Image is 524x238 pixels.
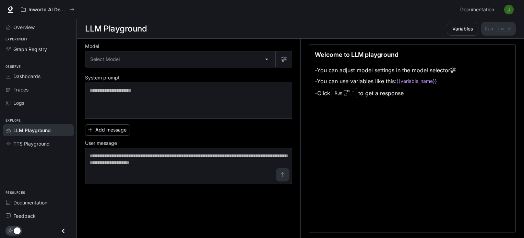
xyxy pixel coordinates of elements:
[13,127,51,134] span: LLM Playground
[460,5,494,14] span: Documentation
[3,43,74,55] a: Graph Registry
[3,70,74,82] a: Dashboards
[3,138,74,150] a: TTS Playground
[315,65,456,76] li: - You can adjust model settings in the model selector
[14,227,21,234] span: Dark mode toggle
[18,3,78,16] button: All workspaces
[28,7,67,13] p: Inworld AI Demos
[3,210,74,222] a: Feedback
[13,199,47,206] span: Documentation
[85,124,130,136] button: Add message
[3,197,74,209] a: Documentation
[90,56,120,63] span: Select Model
[85,141,117,146] p: User message
[315,87,456,100] li: - Click to get a response
[3,124,74,136] a: LLM Playground
[13,99,24,107] span: Logs
[332,88,357,98] div: Run
[396,78,437,85] code: {{variable_name}}
[3,97,74,109] a: Logs
[13,212,36,220] span: Feedback
[447,22,478,36] button: Variables
[504,5,514,14] img: User avatar
[344,89,354,93] p: CTRL +
[3,84,74,96] a: Traces
[315,50,398,59] p: Welcome to LLM playground
[3,21,74,33] a: Overview
[13,46,47,53] span: Graph Registry
[56,224,71,238] button: Close drawer
[85,22,147,36] h1: LLM Playground
[315,76,456,87] li: - You can use variables like this:
[13,24,35,31] span: Overview
[457,3,499,16] a: Documentation
[502,3,516,16] button: User avatar
[85,75,120,80] p: System prompt
[85,51,275,67] div: Select Model
[85,44,99,49] p: Model
[13,73,40,80] span: Dashboards
[344,89,354,97] p: ⏎
[13,86,28,93] span: Traces
[13,140,50,147] span: TTS Playground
